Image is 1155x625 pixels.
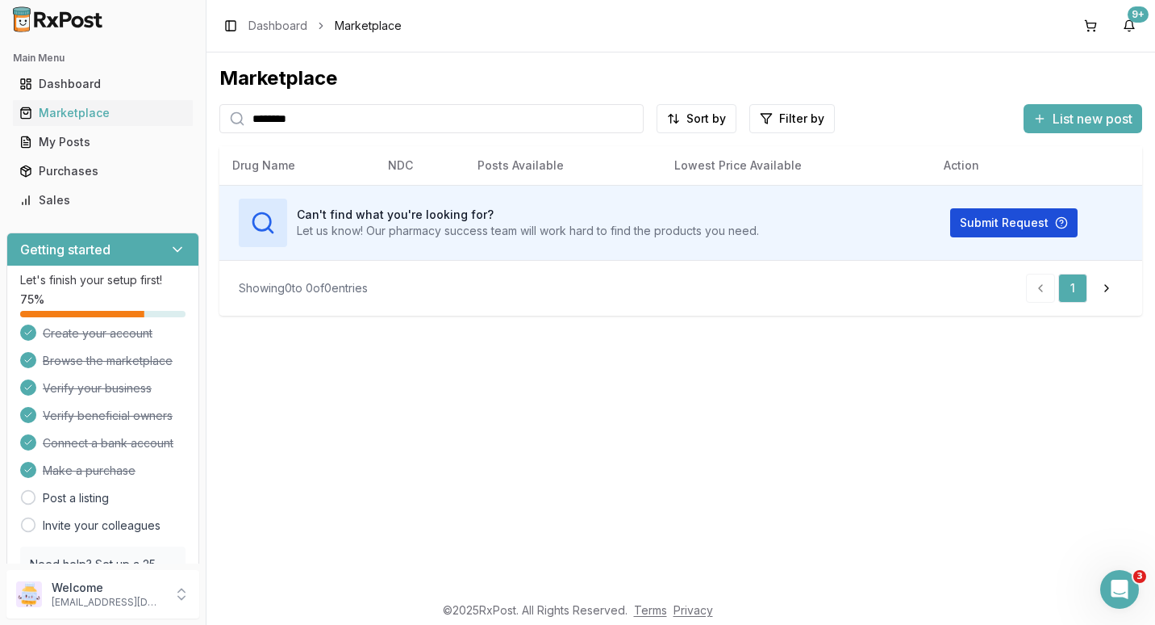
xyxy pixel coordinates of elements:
button: My Posts [6,129,199,155]
button: Dashboard [6,71,199,97]
h3: Can't find what you're looking for? [297,207,759,223]
h3: Getting started [20,240,110,259]
img: User avatar [16,581,42,607]
h2: Main Menu [13,52,193,65]
p: Need help? Set up a 25 minute call with our team to set up. [30,556,176,605]
button: Marketplace [6,100,199,126]
span: Verify beneficial owners [43,408,173,424]
th: Drug Name [219,146,375,185]
th: Lowest Price Available [661,146,931,185]
span: Sort by [686,111,726,127]
p: [EMAIL_ADDRESS][DOMAIN_NAME] [52,596,164,609]
div: My Posts [19,134,186,150]
a: Sales [13,186,193,215]
a: Invite your colleagues [43,518,161,534]
button: Submit Request [950,208,1078,237]
th: NDC [375,146,465,185]
span: 75 % [20,292,44,308]
img: RxPost Logo [6,6,110,32]
span: Marketplace [335,18,402,34]
a: 1 [1058,274,1087,303]
a: Dashboard [13,69,193,99]
iframe: Intercom live chat [1100,570,1139,609]
button: Sales [6,187,199,213]
button: Sort by [657,104,736,133]
div: Purchases [19,163,186,179]
div: Dashboard [19,76,186,92]
button: List new post [1024,104,1142,133]
a: My Posts [13,128,193,157]
div: 9+ [1128,6,1149,23]
span: Browse the marketplace [43,353,173,369]
span: Connect a bank account [43,435,173,451]
span: 3 [1133,570,1146,583]
button: 9+ [1116,13,1142,39]
div: Sales [19,192,186,208]
span: List new post [1053,109,1132,128]
a: Dashboard [248,18,307,34]
span: Filter by [779,111,824,127]
span: Make a purchase [43,463,136,479]
p: Let us know! Our pharmacy success team will work hard to find the products you need. [297,223,759,239]
a: Terms [634,603,667,617]
th: Action [931,146,1142,185]
a: Post a listing [43,490,109,506]
button: Filter by [749,104,835,133]
p: Welcome [52,580,164,596]
th: Posts Available [465,146,661,185]
nav: breadcrumb [248,18,402,34]
nav: pagination [1026,274,1123,303]
a: Marketplace [13,99,193,128]
a: Purchases [13,157,193,186]
div: Marketplace [19,105,186,121]
span: Create your account [43,325,152,342]
div: Showing 0 to 0 of 0 entries [239,280,368,296]
p: Let's finish your setup first! [20,272,186,288]
span: Verify your business [43,380,152,396]
a: Privacy [673,603,713,617]
a: List new post [1024,112,1142,128]
button: Purchases [6,158,199,184]
div: Marketplace [219,65,1142,91]
a: Go to next page [1090,274,1123,303]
